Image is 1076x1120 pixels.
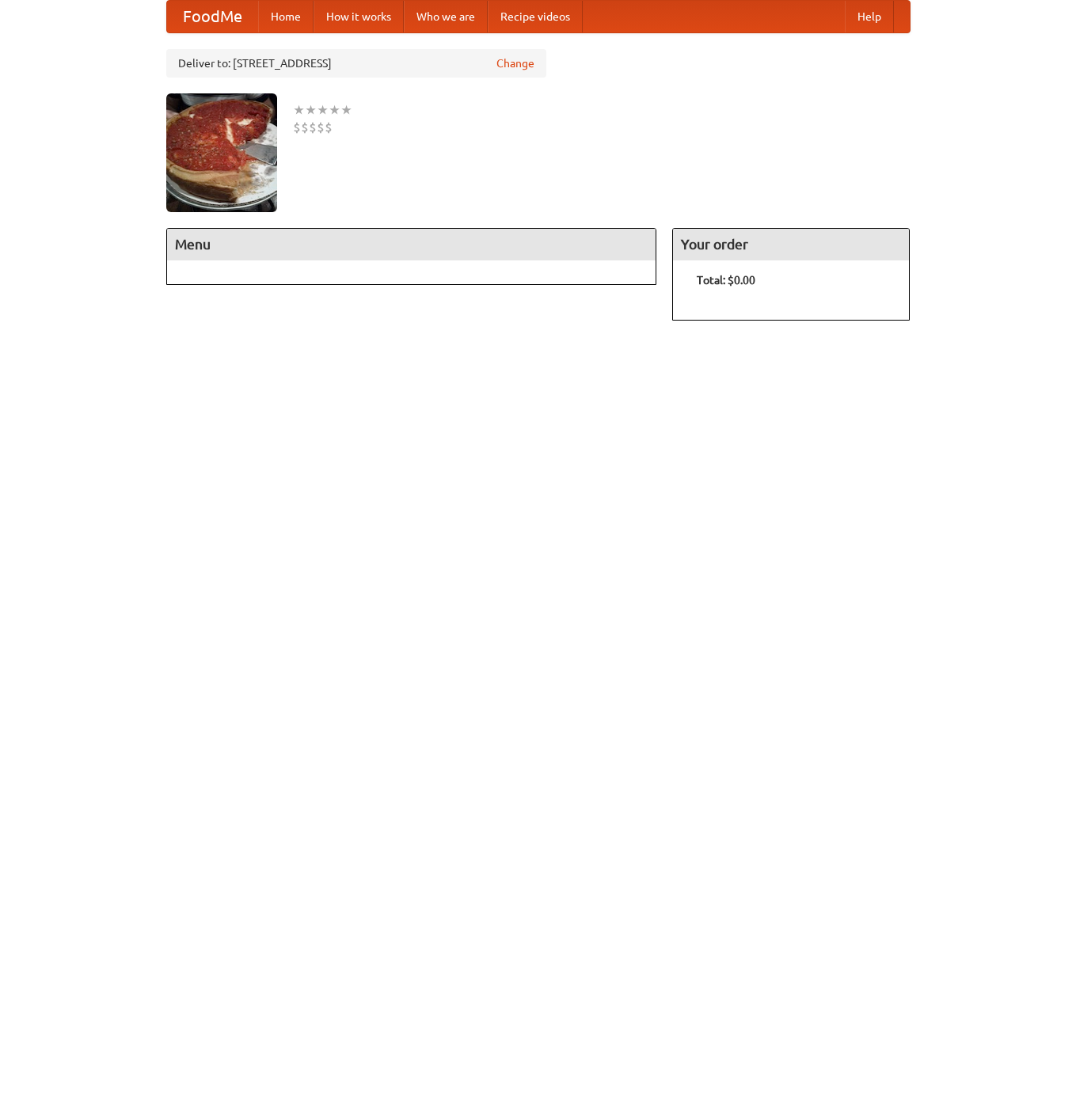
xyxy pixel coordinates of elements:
li: $ [293,119,301,136]
li: $ [301,119,309,136]
a: Change [496,55,534,71]
li: $ [325,119,333,136]
a: How it works [314,1,404,32]
img: angular.jpg [166,93,277,212]
li: ★ [317,101,329,119]
li: $ [309,119,317,136]
li: ★ [329,101,340,119]
li: ★ [340,101,352,119]
a: Help [845,1,894,32]
a: Who we are [404,1,488,32]
h4: Menu [167,229,656,260]
a: Home [258,1,314,32]
b: Total: $0.00 [697,274,755,287]
a: Recipe videos [488,1,583,32]
h4: Your order [673,229,909,260]
li: $ [317,119,325,136]
div: Deliver to: [STREET_ADDRESS] [166,49,546,78]
li: ★ [305,101,317,119]
li: ★ [293,101,305,119]
a: FoodMe [167,1,258,32]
